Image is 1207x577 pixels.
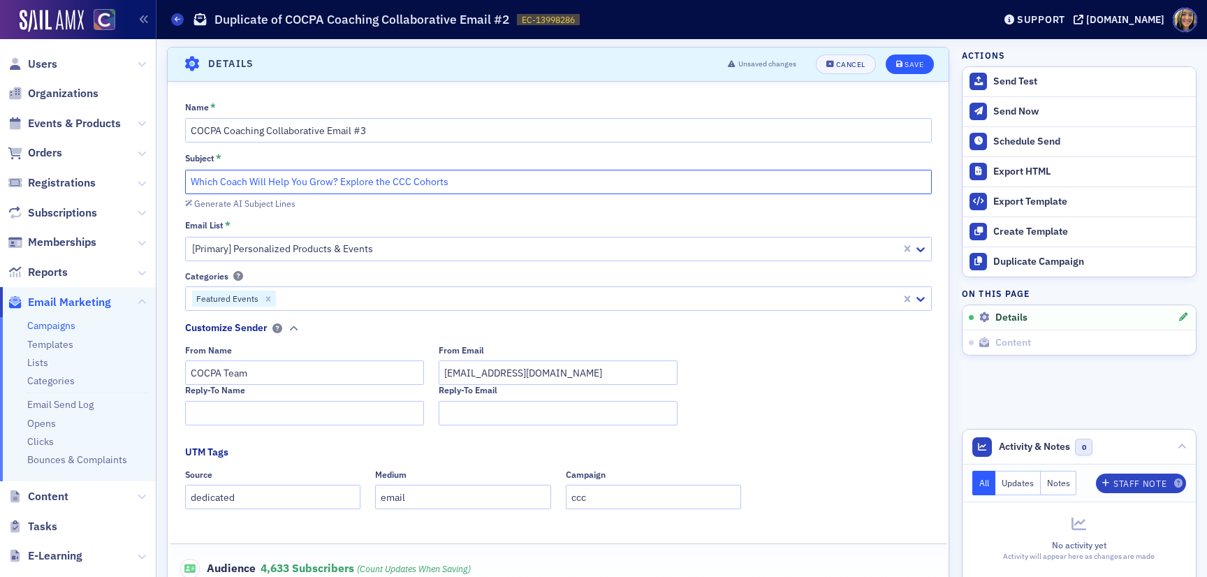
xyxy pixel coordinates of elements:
div: Featured Events [192,291,261,307]
div: Subject [185,153,214,163]
span: Subscriptions [28,205,97,221]
div: Medium [375,469,407,480]
button: Save [886,54,934,74]
div: Categories [185,271,228,282]
span: Memberships [28,235,96,250]
a: Campaigns [27,319,75,332]
span: Registrations [28,175,96,191]
div: Create Template [993,226,1189,238]
div: Save [905,61,923,68]
span: Organizations [28,86,98,101]
span: EC-13998286 [522,14,575,26]
a: Categories [27,374,75,387]
a: Email Send Log [27,398,94,411]
button: Send Now [963,96,1196,126]
a: Create Template [963,217,1196,247]
button: Updates [995,471,1041,495]
a: Templates [27,338,73,351]
a: Reports [8,265,68,280]
span: E-Learning [28,548,82,564]
img: SailAMX [20,10,84,32]
button: Schedule Send [963,126,1196,156]
span: Profile [1173,8,1197,32]
button: Send Test [963,67,1196,96]
span: Tasks [28,519,57,534]
a: Users [8,57,57,72]
button: Staff Note [1096,474,1186,493]
span: Details [995,312,1027,324]
div: Activity will appear here as changes are made [972,551,1186,562]
div: Staff Note [1113,480,1166,488]
div: Reply-To Name [185,385,245,395]
span: Events & Products [28,116,121,131]
div: UTM Tags [185,445,228,460]
a: Content [8,489,68,504]
a: Orders [8,145,62,161]
h4: Actions [962,49,1005,61]
a: Opens [27,417,56,430]
button: Notes [1041,471,1077,495]
button: All [972,471,996,495]
div: From Name [185,345,232,356]
h1: Duplicate of COCPA Coaching Collaborative Email #2 [214,11,510,28]
a: Email Marketing [8,295,111,310]
h4: On this page [962,287,1197,300]
div: Campaign [566,469,606,480]
a: Registrations [8,175,96,191]
a: Organizations [8,86,98,101]
span: Users [28,57,57,72]
div: Name [185,102,209,112]
a: E-Learning [8,548,82,564]
div: Generate AI Subject Lines [194,200,295,207]
span: Reports [28,265,68,280]
img: SailAMX [94,9,115,31]
h4: Details [208,57,254,71]
div: Customize Sender [185,321,268,335]
div: Export HTML [993,166,1189,178]
div: Schedule Send [993,136,1189,148]
div: Cancel [836,61,865,68]
div: Email List [185,220,224,231]
div: Source [185,469,212,480]
span: Activity & Notes [999,439,1070,454]
div: Duplicate Campaign [993,256,1189,268]
div: Support [1017,13,1065,26]
abbr: This field is required [225,219,231,232]
span: 4,633 Subscribers [261,561,471,575]
button: Cancel [816,54,876,74]
button: Duplicate Campaign [963,247,1196,277]
div: No activity yet [972,539,1186,551]
span: Content [28,489,68,504]
abbr: This field is required [210,101,216,114]
abbr: This field is required [216,152,221,165]
div: Send Test [993,75,1189,88]
div: Send Now [993,105,1189,118]
div: Reply-To Email [439,385,497,395]
span: Unsaved changes [738,59,796,70]
a: Tasks [8,519,57,534]
span: 0 [1075,439,1092,456]
span: Email Marketing [28,295,111,310]
a: Subscriptions [8,205,97,221]
a: Lists [27,356,48,369]
span: Orders [28,145,62,161]
button: [DOMAIN_NAME] [1074,15,1169,24]
a: Memberships [8,235,96,250]
a: Clicks [27,435,54,448]
div: Remove Featured Events [261,291,276,307]
div: [DOMAIN_NAME] [1086,13,1164,26]
button: Generate AI Subject Lines [185,196,295,208]
i: (count updates when saving) [357,563,471,574]
a: Export HTML [963,156,1196,187]
div: From Email [439,345,484,356]
a: View Homepage [84,9,115,33]
a: Bounces & Complaints [27,453,127,466]
a: Events & Products [8,116,121,131]
a: Export Template [963,187,1196,217]
div: Export Template [993,196,1189,208]
span: Content [995,337,1031,349]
